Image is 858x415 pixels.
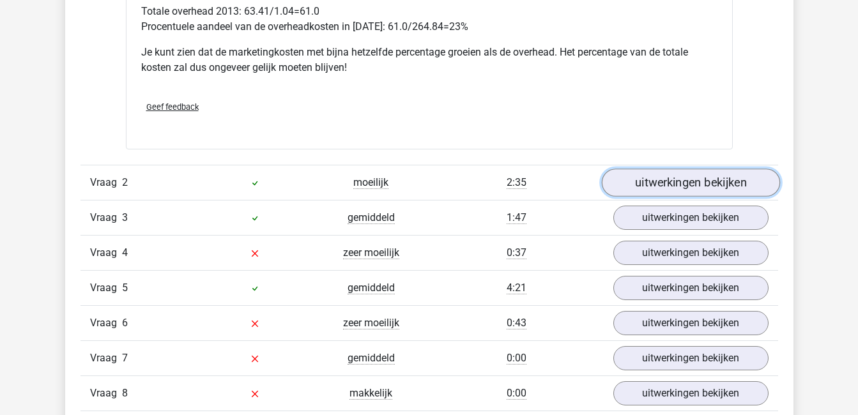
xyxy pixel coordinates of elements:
span: 4 [122,246,128,259]
span: Geef feedback [146,102,199,112]
span: Vraag [90,351,122,366]
a: uitwerkingen bekijken [613,206,769,230]
span: 8 [122,387,128,399]
span: moeilijk [353,176,388,189]
span: 0:43 [507,317,526,329]
a: uitwerkingen bekijken [613,276,769,300]
span: Vraag [90,175,122,190]
a: uitwerkingen bekijken [613,346,769,370]
span: 5 [122,282,128,294]
span: 7 [122,352,128,364]
a: uitwerkingen bekijken [613,311,769,335]
span: gemiddeld [348,211,395,224]
span: Vraag [90,315,122,331]
span: Vraag [90,210,122,225]
span: 2:35 [507,176,526,189]
span: 0:00 [507,387,526,400]
span: Vraag [90,280,122,296]
p: Je kunt zien dat de marketingkosten met bijna hetzelfde percentage groeien als de overhead. Het p... [141,45,717,75]
span: 3 [122,211,128,223]
span: zeer moeilijk [343,317,399,329]
a: uitwerkingen bekijken [601,169,779,197]
span: Vraag [90,386,122,401]
span: 0:00 [507,352,526,365]
span: 1:47 [507,211,526,224]
span: 0:37 [507,246,526,259]
span: 4:21 [507,282,526,294]
span: gemiddeld [348,282,395,294]
a: uitwerkingen bekijken [613,381,769,405]
a: uitwerkingen bekijken [613,241,769,265]
span: gemiddeld [348,352,395,365]
span: 6 [122,317,128,329]
span: makkelijk [349,387,392,400]
span: zeer moeilijk [343,246,399,259]
span: 2 [122,176,128,188]
span: Vraag [90,245,122,260]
